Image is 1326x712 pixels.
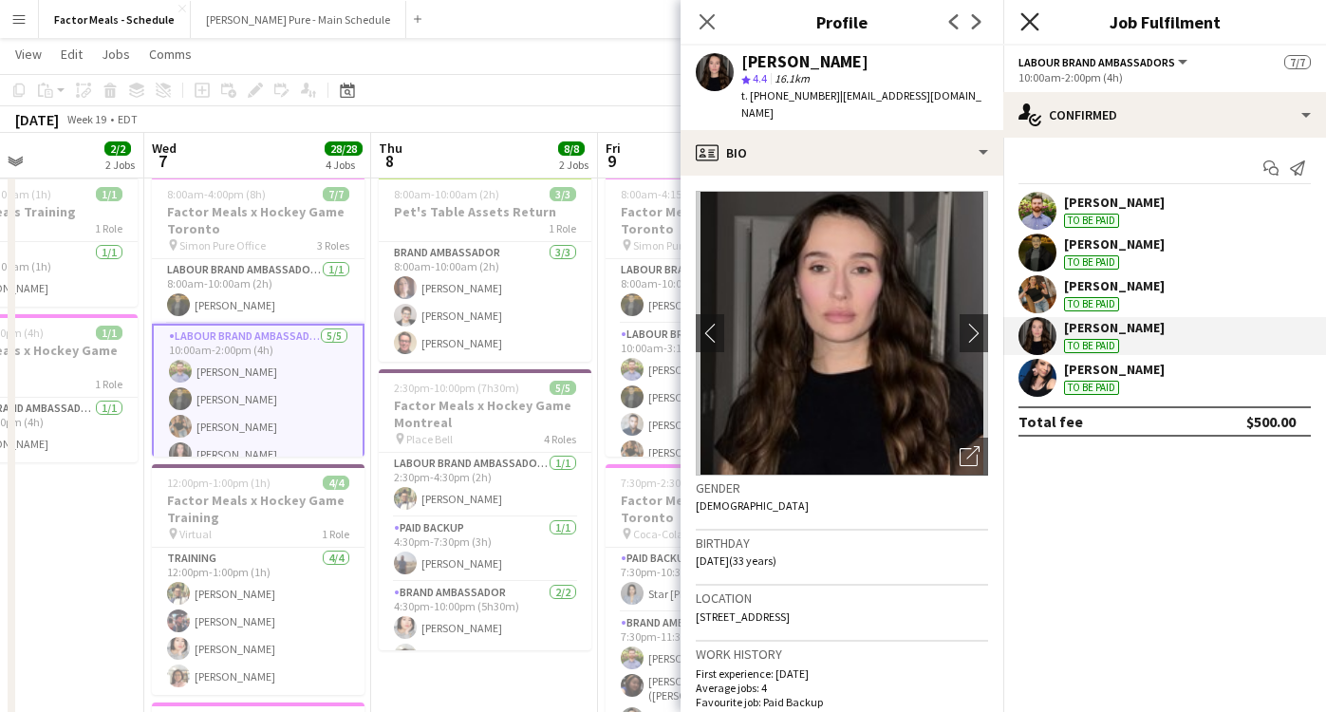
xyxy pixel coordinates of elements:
[102,46,130,63] span: Jobs
[379,369,591,650] app-job-card: 2:30pm-10:00pm (7h30m)5/5Factor Meals x Hockey Game Montreal Place Bell4 RolesLabour Brand Ambass...
[152,548,364,695] app-card-role: Training4/412:00pm-1:00pm (1h)[PERSON_NAME][PERSON_NAME][PERSON_NAME][PERSON_NAME]
[1284,55,1311,69] span: 7/7
[606,259,818,324] app-card-role: Labour Brand Ambassadors1/18:00am-10:00am (2h)[PERSON_NAME]
[606,492,818,526] h3: Factor Meals Sampling Toronto
[95,221,122,235] span: 1 Role
[152,259,364,324] app-card-role: Labour Brand Ambassadors1/18:00am-10:00am (2h)[PERSON_NAME]
[326,158,362,172] div: 4 Jobs
[1003,9,1326,34] h3: Job Fulfilment
[558,141,585,156] span: 8/8
[603,150,621,172] span: 9
[152,203,364,237] h3: Factor Meals x Hockey Game Toronto
[550,187,576,201] span: 3/3
[544,432,576,446] span: 4 Roles
[152,140,177,157] span: Wed
[149,46,192,63] span: Comms
[63,112,110,126] span: Week 19
[394,187,499,201] span: 8:00am-10:00am (2h)
[152,176,364,457] app-job-card: 8:00am-4:00pm (8h)7/7Factor Meals x Hockey Game Toronto Simon Pure Office3 RolesLabour Brand Amba...
[53,42,90,66] a: Edit
[559,158,588,172] div: 2 Jobs
[1064,339,1119,353] div: To be paid
[323,476,349,490] span: 4/4
[94,42,138,66] a: Jobs
[696,498,809,513] span: [DEMOGRAPHIC_DATA]
[696,479,988,497] h3: Gender
[104,141,131,156] span: 2/2
[621,187,741,201] span: 8:00am-4:15pm (8h15m)
[379,453,591,517] app-card-role: Labour Brand Ambassadors1/12:30pm-4:30pm (2h)[PERSON_NAME]
[322,527,349,541] span: 1 Role
[96,326,122,340] span: 1/1
[696,666,988,681] p: First experience: [DATE]
[621,476,745,490] span: 7:30pm-2:30am (7h) (Sat)
[696,191,988,476] img: Crew avatar or photo
[406,432,453,446] span: Place Bell
[606,176,818,457] app-job-card: 8:00am-4:15pm (8h15m)7/7Factor Meals x Hockey Game Toronto Simon Pure Office3 RolesLabour Brand A...
[379,140,402,157] span: Thu
[379,397,591,431] h3: Factor Meals x Hockey Game Montreal
[696,609,790,624] span: [STREET_ADDRESS]
[1018,55,1175,69] span: Labour Brand Ambassadors
[379,176,591,362] app-job-card: 8:00am-10:00am (2h)3/3Pet's Table Assets Return1 RoleBrand Ambassador3/38:00am-10:00am (2h)[PERSO...
[152,492,364,526] h3: Factor Meals x Hockey Game Training
[1064,214,1119,228] div: To be paid
[741,53,868,70] div: [PERSON_NAME]
[15,46,42,63] span: View
[376,150,402,172] span: 8
[606,548,818,612] app-card-role: Paid Backup1/17:30pm-10:30pm (3h)Star [PERSON_NAME]
[696,590,988,607] h3: Location
[317,238,349,253] span: 3 Roles
[549,221,576,235] span: 1 Role
[1018,70,1311,84] div: 10:00am-2:00pm (4h)
[379,517,591,582] app-card-role: Paid Backup1/14:30pm-7:30pm (3h)[PERSON_NAME]
[152,464,364,695] app-job-card: 12:00pm-1:00pm (1h)4/4Factor Meals x Hockey Game Training Virtual1 RoleTraining4/412:00pm-1:00pm ...
[606,203,818,237] h3: Factor Meals x Hockey Game Toronto
[179,527,212,541] span: Virtual
[394,381,519,395] span: 2:30pm-10:00pm (7h30m)
[741,88,981,120] span: | [EMAIL_ADDRESS][DOMAIN_NAME]
[105,158,135,172] div: 2 Jobs
[1018,55,1190,69] button: Labour Brand Ambassadors
[379,242,591,362] app-card-role: Brand Ambassador3/38:00am-10:00am (2h)[PERSON_NAME][PERSON_NAME][PERSON_NAME]
[1064,255,1119,270] div: To be paid
[167,187,266,201] span: 8:00am-4:00pm (8h)
[771,71,813,85] span: 16.1km
[696,553,776,568] span: [DATE] (33 years)
[633,527,731,541] span: Coca-Cola Coliseum
[61,46,83,63] span: Edit
[606,324,818,498] app-card-role: Labour Brand Ambassadors5/510:00am-3:15pm (5h15m)[PERSON_NAME][PERSON_NAME][PERSON_NAME][PERSON_N...
[681,130,1003,176] div: Bio
[1018,412,1083,431] div: Total fee
[753,71,767,85] span: 4.4
[681,9,1003,34] h3: Profile
[550,381,576,395] span: 5/5
[149,150,177,172] span: 7
[95,377,122,391] span: 1 Role
[141,42,199,66] a: Comms
[696,681,988,695] p: Average jobs: 4
[696,646,988,663] h3: Work history
[1064,194,1165,211] div: [PERSON_NAME]
[1003,92,1326,138] div: Confirmed
[379,582,591,674] app-card-role: Brand Ambassador2/24:30pm-10:00pm (5h30m)[PERSON_NAME][PERSON_NAME]
[39,1,191,38] button: Factor Meals - Schedule
[152,324,364,502] app-card-role: Labour Brand Ambassadors5/510:00am-2:00pm (4h)[PERSON_NAME][PERSON_NAME][PERSON_NAME][PERSON_NAME]
[1064,277,1165,294] div: [PERSON_NAME]
[1064,235,1165,253] div: [PERSON_NAME]
[179,238,266,253] span: Simon Pure Office
[118,112,138,126] div: EDT
[1064,297,1119,311] div: To be paid
[8,42,49,66] a: View
[15,110,59,129] div: [DATE]
[379,203,591,220] h3: Pet's Table Assets Return
[96,187,122,201] span: 1/1
[1064,381,1119,395] div: To be paid
[950,438,988,476] div: Open photos pop-in
[323,187,349,201] span: 7/7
